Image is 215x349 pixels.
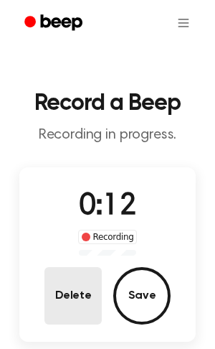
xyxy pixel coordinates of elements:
[11,126,204,144] p: Recording in progress.
[166,6,201,40] button: Open menu
[78,230,138,244] div: Recording
[44,267,102,325] button: Delete Audio Record
[79,192,136,222] span: 0:12
[11,92,204,115] h1: Record a Beep
[14,9,95,37] a: Beep
[113,267,171,325] button: Save Audio Record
